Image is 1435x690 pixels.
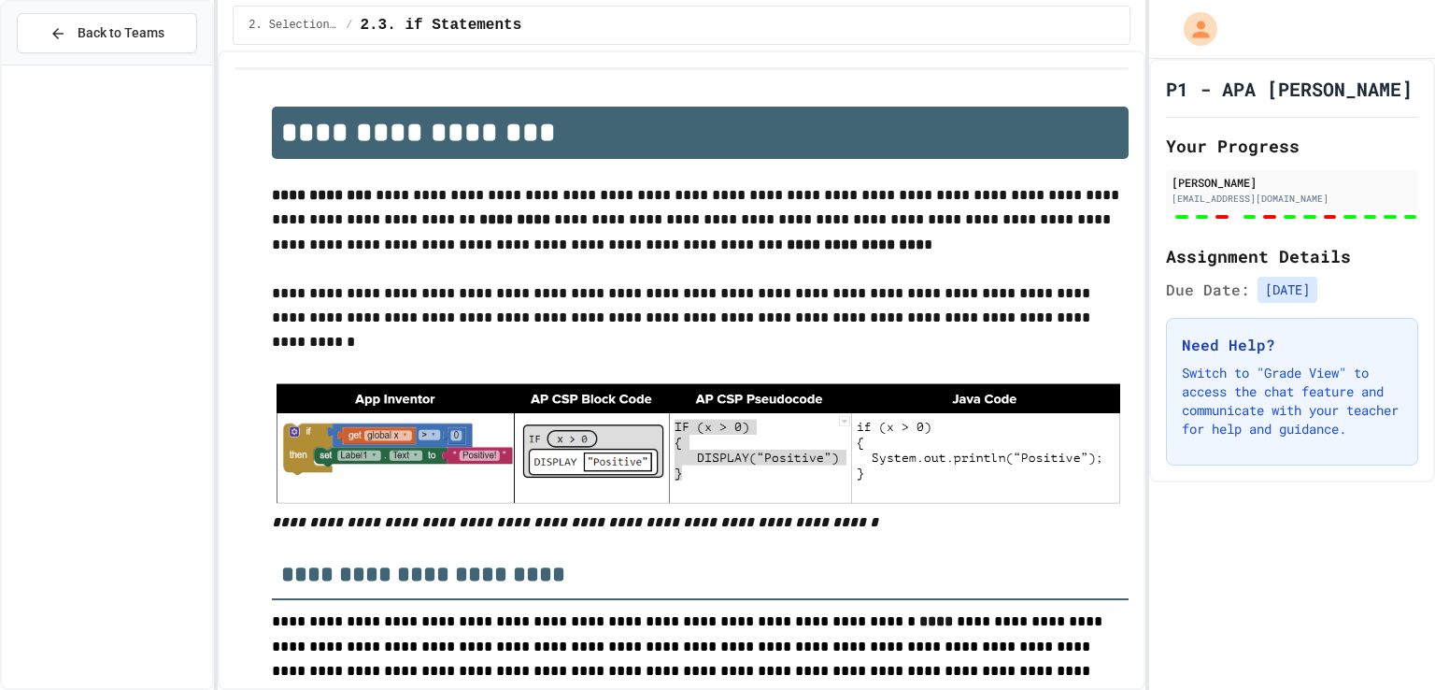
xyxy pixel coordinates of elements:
[78,23,164,43] span: Back to Teams
[1257,277,1317,303] span: [DATE]
[1166,76,1413,102] h1: P1 - APA [PERSON_NAME]
[17,13,197,53] button: Back to Teams
[360,14,521,36] span: 2.3. if Statements
[1166,243,1418,269] h2: Assignment Details
[1172,192,1413,206] div: [EMAIL_ADDRESS][DOMAIN_NAME]
[1172,174,1413,191] div: [PERSON_NAME]
[346,18,352,33] span: /
[1357,615,1416,671] iframe: chat widget
[1182,334,1402,356] h3: Need Help?
[1280,534,1416,613] iframe: chat widget
[1166,133,1418,159] h2: Your Progress
[249,18,338,33] span: 2. Selection and Iteration
[1166,279,1250,301] span: Due Date:
[1182,364,1402,438] p: Switch to "Grade View" to access the chat feature and communicate with your teacher for help and ...
[1164,7,1222,50] div: My Account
